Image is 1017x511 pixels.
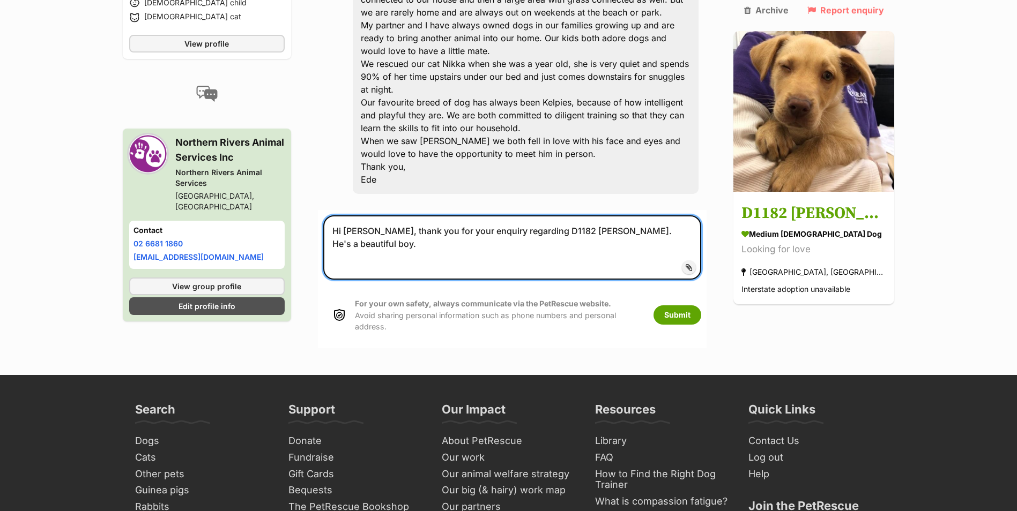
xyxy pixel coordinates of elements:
h3: Search [135,402,175,423]
p: Avoid sharing personal information such as phone numbers and personal address. [355,298,643,332]
span: Edit profile info [179,300,235,312]
h3: Our Impact [442,402,506,423]
strong: For your own safety, always communicate via the PetRescue website. [355,299,611,308]
a: Help [744,466,887,483]
a: Log out [744,449,887,466]
a: Library [591,433,733,449]
a: Report enquiry [807,5,884,15]
a: View group profile [129,277,285,295]
h3: D1182 [PERSON_NAME] [741,202,886,226]
a: Our work [437,449,580,466]
span: View group profile [172,281,241,292]
a: Donate [284,433,427,449]
a: Bequests [284,482,427,499]
a: Guinea pigs [131,482,273,499]
a: Cats [131,449,273,466]
a: Other pets [131,466,273,483]
div: [GEOGRAPHIC_DATA], [GEOGRAPHIC_DATA] [175,191,285,212]
a: Dogs [131,433,273,449]
img: D1182 Charlie [733,31,894,192]
div: Northern Rivers Animal Services [175,167,285,189]
h3: Quick Links [748,402,815,423]
a: How to Find the Right Dog Trainer [591,466,733,493]
a: D1182 [PERSON_NAME] medium [DEMOGRAPHIC_DATA] Dog Looking for love [GEOGRAPHIC_DATA], [GEOGRAPHIC... [733,194,894,305]
a: Contact Us [744,433,887,449]
h3: Resources [595,402,656,423]
span: View profile [184,38,229,49]
a: Archive [744,5,789,15]
h3: Support [288,402,335,423]
img: Northern Rivers Animal Services profile pic [129,135,167,172]
a: Edit profile info [129,297,285,315]
span: Interstate adoption unavailable [741,285,850,294]
a: View profile [129,35,285,52]
a: Our animal welfare strategy [437,466,580,483]
button: Submit [654,305,701,325]
li: [DEMOGRAPHIC_DATA] cat [129,11,285,24]
a: About PetRescue [437,433,580,449]
a: What is compassion fatigue? [591,493,733,510]
a: FAQ [591,449,733,466]
a: Our big (& hairy) work map [437,482,580,499]
a: Fundraise [284,449,427,466]
a: 02 6681 1860 [133,239,183,248]
img: conversation-icon-4a6f8262b818ee0b60e3300018af0b2d0b884aa5de6e9bcb8d3d4eeb1a70a7c4.svg [196,86,218,102]
h4: Contact [133,225,280,236]
a: [EMAIL_ADDRESS][DOMAIN_NAME] [133,252,264,261]
div: medium [DEMOGRAPHIC_DATA] Dog [741,229,886,240]
div: Looking for love [741,243,886,257]
a: Gift Cards [284,466,427,483]
div: [GEOGRAPHIC_DATA], [GEOGRAPHIC_DATA] [741,265,886,280]
h3: Northern Rivers Animal Services Inc [175,135,285,165]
